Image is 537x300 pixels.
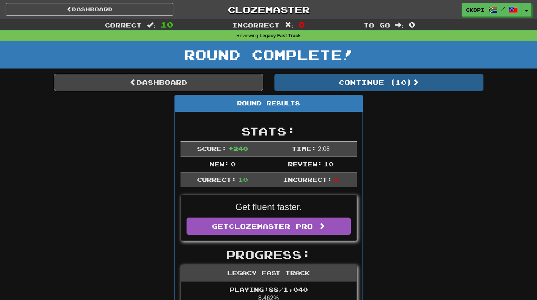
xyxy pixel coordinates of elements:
[285,22,293,28] span: :
[161,20,173,29] span: 10
[181,248,357,261] h2: Progress:
[238,176,248,183] span: 10
[229,222,313,230] span: Clozemaster Pro
[147,22,155,28] span: :
[334,176,338,183] span: 0
[298,20,305,29] span: 0
[197,145,226,152] span: Score:
[466,6,485,13] span: ckopi
[3,47,534,62] h1: Round Complete!
[105,21,142,29] span: Correct
[197,176,236,183] span: Correct:
[54,74,263,91] a: Dashboard
[409,20,415,29] span: 0
[228,145,248,152] span: + 240
[229,286,308,293] span: Playing: 88 / 1,040
[187,218,351,235] a: GetClozemaster Pro
[187,201,351,213] p: Get fluent faster.
[395,22,404,28] span: :
[175,95,363,112] div: Round Results
[185,3,352,16] a: Clozemaster
[364,21,390,29] span: To go
[210,160,229,168] span: New:
[292,145,316,152] span: Time:
[288,160,322,168] span: Review:
[283,176,332,183] span: Incorrect:
[324,160,334,168] span: 10
[232,21,280,29] span: Incorrect
[260,33,301,38] strong: Legacy Fast Track
[6,3,173,16] a: Dashboard
[318,146,330,152] span: 2 : 0 8
[501,6,505,11] span: /
[462,3,522,17] a: ckopi /
[181,265,356,282] div: Legacy Fast Track
[181,125,357,137] h2: Stats:
[274,74,483,91] button: Continue (10)
[231,160,236,168] span: 0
